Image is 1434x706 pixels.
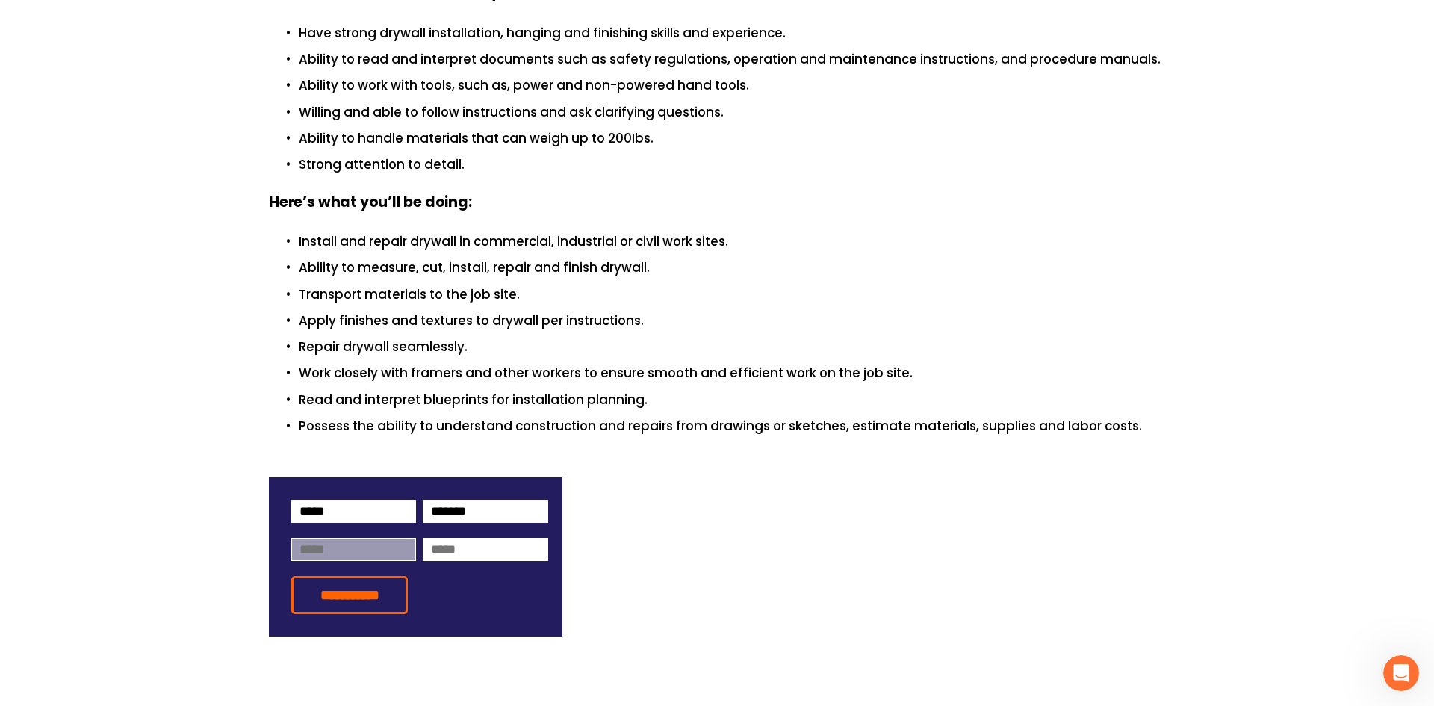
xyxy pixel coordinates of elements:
p: Repair drywall seamlessly. [299,337,1165,357]
p: Ability to measure, cut, install, repair and finish drywall. [299,258,1165,278]
p: Ability to handle materials that can weigh up to 200Ibs. [299,128,1165,149]
strong: Here’s what you’ll be doing: [269,191,472,216]
p: Install and repair drywall in commercial, industrial or civil work sites. [299,232,1165,252]
p: Transport materials to the job site. [299,285,1165,305]
p: Have strong drywall installation, hanging and finishing skills and experience. [299,23,1165,43]
p: Apply finishes and textures to drywall per instructions. [299,311,1165,331]
p: Read and interpret blueprints for installation planning. [299,390,1165,410]
p: Possess the ability to understand construction and repairs from drawings or sketches, estimate ma... [299,416,1165,436]
p: Strong attention to detail. [299,155,1165,175]
p: Work closely with framers and other workers to ensure smooth and efficient work on the job site. [299,363,1165,383]
p: Willing and able to follow instructions and ask clarifying questions. [299,102,1165,123]
p: Ability to read and interpret documents such as safety regulations, operation and maintenance ins... [299,49,1165,69]
iframe: Intercom live chat [1383,655,1419,691]
p: Ability to work with tools, such as, power and non-powered hand tools. [299,75,1165,96]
